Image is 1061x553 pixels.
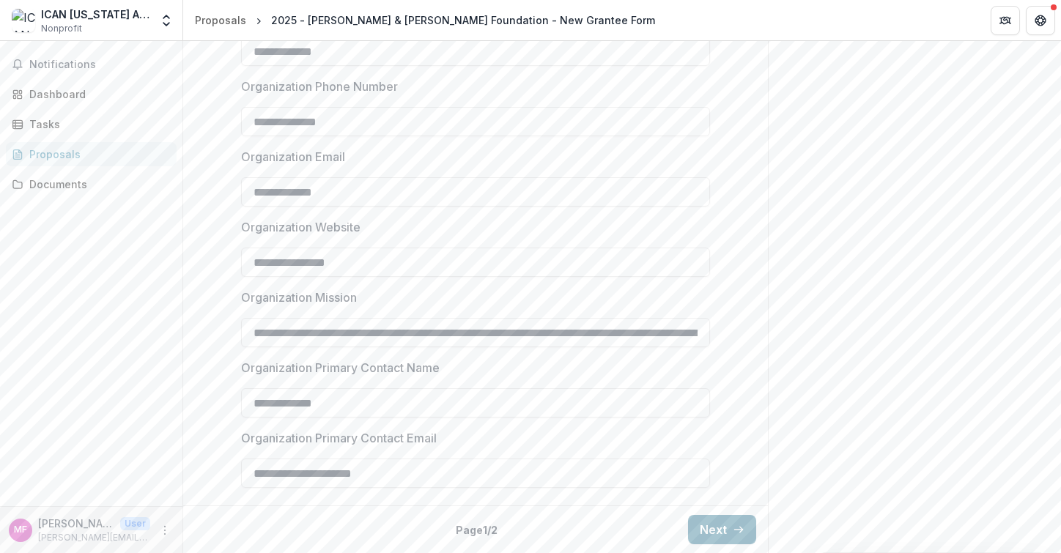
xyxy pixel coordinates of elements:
[241,429,437,447] p: Organization Primary Contact Email
[189,10,252,31] a: Proposals
[688,515,756,544] button: Next
[6,142,177,166] a: Proposals
[29,177,165,192] div: Documents
[41,22,82,35] span: Nonprofit
[14,525,27,535] div: Mary Fitzsimmons
[29,116,165,132] div: Tasks
[156,522,174,539] button: More
[6,112,177,136] a: Tasks
[6,53,177,76] button: Notifications
[195,12,246,28] div: Proposals
[241,78,398,95] p: Organization Phone Number
[241,148,345,166] p: Organization Email
[12,9,35,32] img: ICAN California Abilities Network
[38,531,150,544] p: [PERSON_NAME][EMAIL_ADDRESS][PERSON_NAME][DOMAIN_NAME]
[991,6,1020,35] button: Partners
[29,59,171,71] span: Notifications
[156,6,177,35] button: Open entity switcher
[241,359,440,376] p: Organization Primary Contact Name
[1026,6,1055,35] button: Get Help
[271,12,655,28] div: 2025 - [PERSON_NAME] & [PERSON_NAME] Foundation - New Grantee Form
[189,10,661,31] nav: breadcrumb
[241,289,357,306] p: Organization Mission
[41,7,150,22] div: ICAN [US_STATE] Abilities Network
[120,517,150,530] p: User
[29,86,165,102] div: Dashboard
[241,218,361,236] p: Organization Website
[38,516,114,531] p: [PERSON_NAME]
[6,172,177,196] a: Documents
[29,146,165,162] div: Proposals
[456,522,498,538] p: Page 1 / 2
[6,82,177,106] a: Dashboard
